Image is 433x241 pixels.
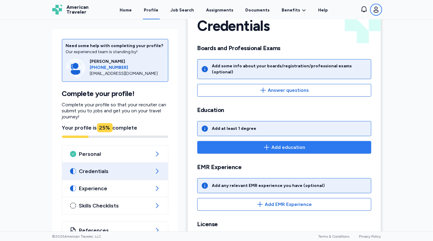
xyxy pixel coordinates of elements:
h2: EMR Experience [197,163,371,171]
h1: Credentials [197,17,270,35]
div: Job Search [171,7,194,13]
a: Terms & Conditions [318,234,350,239]
button: Add EMR Experience [197,198,371,211]
a: Privacy Policy [359,234,381,239]
a: Profile [143,1,160,19]
span: Credentials [79,168,151,175]
span: Benefits [282,7,300,13]
span: Add EMR Experience [265,201,312,208]
h2: License [197,220,371,228]
span: Add education [272,144,305,151]
button: Answer questions [197,84,371,97]
img: Consultant [66,59,85,78]
div: Add any relevant EMR experience you have (optional) [212,183,325,189]
span: American Traveler [67,5,89,14]
div: [EMAIL_ADDRESS][DOMAIN_NAME] [90,71,164,77]
button: Add education [197,141,371,154]
img: Logo [52,5,62,14]
a: Benefits [282,7,306,13]
span: Answer questions [268,87,309,94]
div: Your profile is complete [62,124,168,132]
span: References [79,227,151,234]
span: Skills Checklists [79,202,151,209]
div: Our experienced team is standing by! [66,49,164,55]
span: Personal [79,150,151,158]
h2: Education [197,106,371,114]
div: [PERSON_NAME] [90,59,164,65]
h2: Boards and Professional Exams [197,44,371,52]
div: 25 % [97,123,113,132]
p: Complete your profile so that your recruiter can submit you to jobs and get you on your travel jo... [62,102,168,120]
div: Need some help with completing your profile? [66,43,164,49]
span: © 2025 American Traveler, LLC [52,234,102,239]
a: [PHONE_NUMBER] [90,65,164,71]
div: Add at least 1 degree [212,126,257,132]
div: Add some info about your boards/registration/professional exams (optional) [212,63,367,75]
span: Experience [79,185,151,192]
h1: Complete your profile! [62,89,168,98]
